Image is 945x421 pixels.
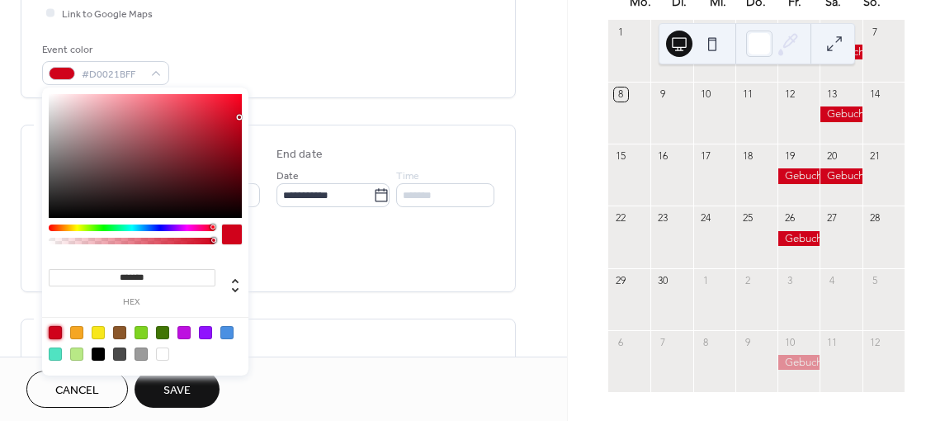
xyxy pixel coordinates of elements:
div: #BD10E0 [177,326,191,339]
div: #FFFFFF [156,348,169,361]
div: 7 [656,335,670,349]
div: 11 [740,88,754,102]
div: 2 [740,273,754,287]
div: Gebucht Ganztags [820,168,862,183]
div: 13 [825,88,839,102]
div: Gebucht Ganztags [820,106,862,121]
div: Gebucht Ganztags [777,168,820,183]
div: 8 [698,335,712,349]
div: 29 [614,273,628,287]
div: 19 [783,149,797,163]
div: #50E3C2 [49,348,62,361]
div: 5 [867,273,881,287]
div: #4A4A4A [113,348,126,361]
div: #7ED321 [135,326,148,339]
div: 4 [825,273,839,287]
div: Gebucht Ganztags [777,231,820,246]
div: 8 [614,88,628,102]
div: 22 [614,211,628,225]
div: 28 [867,211,881,225]
div: #000000 [92,348,105,361]
div: 11 [825,335,839,349]
span: Time [396,168,419,185]
span: Save [163,382,191,400]
div: 9 [656,88,670,102]
div: 23 [656,211,670,225]
div: 16 [656,149,670,163]
div: End date [276,146,323,163]
label: hex [49,298,215,307]
div: Event color [42,41,166,59]
button: Cancel [26,371,128,408]
div: 10 [783,335,797,349]
div: #D0021B [49,326,62,339]
div: #F8E71C [92,326,105,339]
div: 24 [698,211,712,225]
div: 30 [656,273,670,287]
div: 27 [825,211,839,225]
div: #9B9B9B [135,348,148,361]
div: 14 [867,88,881,102]
div: #F5A623 [70,326,83,339]
div: 20 [825,149,839,163]
div: 12 [867,335,881,349]
div: 3 [783,273,797,287]
span: Date [276,168,299,185]
span: Link to Google Maps [62,6,153,23]
span: Cancel [55,382,99,400]
div: 9 [740,335,754,349]
div: 10 [698,88,712,102]
div: #8B572A [113,326,126,339]
div: 25 [740,211,754,225]
div: 2 [656,25,670,39]
div: 18 [740,149,754,163]
span: #D0021BFF [82,66,143,83]
div: 1 [614,25,628,39]
div: Gebucht Ganztags [777,355,820,370]
div: #9013FE [199,326,212,339]
div: 7 [867,25,881,39]
div: 12 [783,88,797,102]
div: #4A90E2 [220,326,234,339]
div: #B8E986 [70,348,83,361]
div: 6 [614,335,628,349]
div: 21 [867,149,881,163]
div: 15 [614,149,628,163]
div: #417505 [156,326,169,339]
div: 26 [783,211,797,225]
div: 17 [698,149,712,163]
button: Save [135,371,220,408]
div: 1 [698,273,712,287]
